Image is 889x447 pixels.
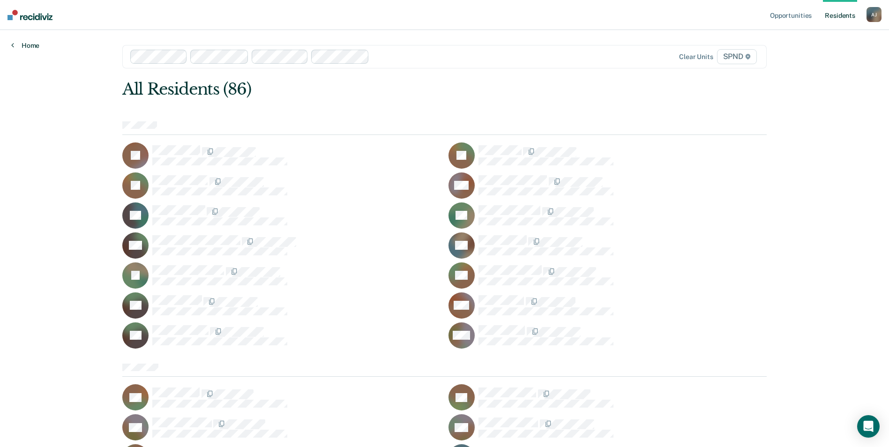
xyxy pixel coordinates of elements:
[857,415,880,438] div: Open Intercom Messenger
[717,49,757,64] span: SPND
[7,10,52,20] img: Recidiviz
[867,7,882,22] button: AJ
[679,53,713,61] div: Clear units
[867,7,882,22] div: A J
[11,41,39,50] a: Home
[122,80,638,99] div: All Residents (86)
